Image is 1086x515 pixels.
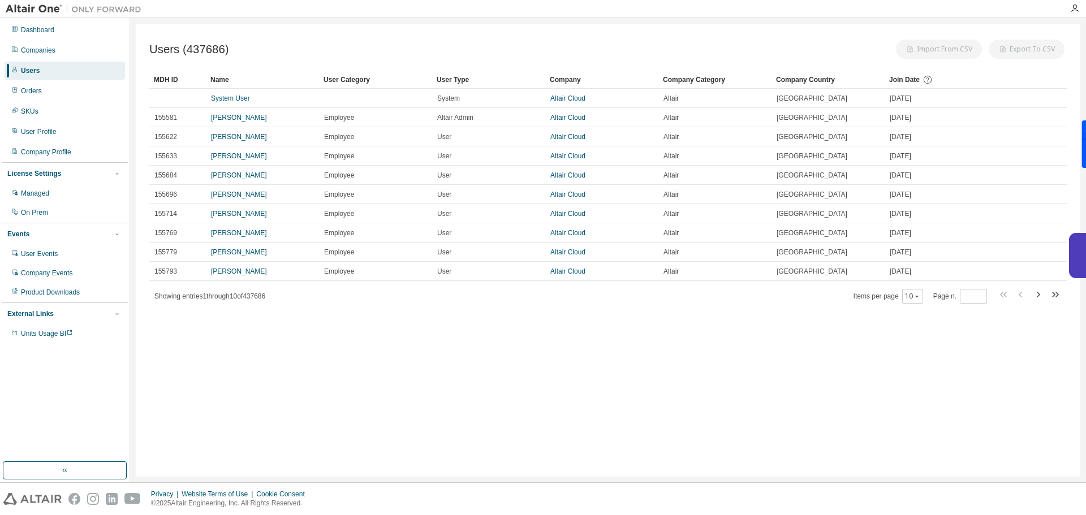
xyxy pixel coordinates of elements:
[989,40,1065,59] button: Export To CSV
[437,248,451,257] span: User
[663,209,679,218] span: Altair
[854,289,923,304] span: Items per page
[256,490,311,499] div: Cookie Consent
[210,71,314,89] div: Name
[211,114,267,122] a: [PERSON_NAME]
[890,152,911,161] span: [DATE]
[777,132,847,141] span: [GEOGRAPHIC_DATA]
[21,288,80,297] div: Product Downloads
[550,94,585,102] a: Altair Cloud
[890,94,911,103] span: [DATE]
[6,3,147,15] img: Altair One
[21,208,48,217] div: On Prem
[923,75,933,85] svg: Date when the user was first added or directly signed up. If the user was deleted and later re-ad...
[21,330,73,337] span: Units Usage BI
[21,86,42,96] div: Orders
[663,267,679,276] span: Altair
[437,209,451,218] span: User
[21,107,38,116] div: SKUs
[324,228,354,237] span: Employee
[550,267,585,275] a: Altair Cloud
[663,132,679,141] span: Altair
[663,228,679,237] span: Altair
[896,40,982,59] button: Import From CSV
[777,113,847,122] span: [GEOGRAPHIC_DATA]
[3,493,62,505] img: altair_logo.svg
[21,148,71,157] div: Company Profile
[550,152,585,160] a: Altair Cloud
[889,76,920,84] span: Join Date
[890,228,911,237] span: [DATE]
[154,209,177,218] span: 155714
[550,133,585,141] a: Altair Cloud
[324,71,428,89] div: User Category
[87,493,99,505] img: instagram.svg
[211,191,267,198] a: [PERSON_NAME]
[550,248,585,256] a: Altair Cloud
[151,499,312,508] p: © 2025 Altair Engineering, Inc. All Rights Reserved.
[437,132,451,141] span: User
[106,493,118,505] img: linkedin.svg
[151,490,182,499] div: Privacy
[324,248,354,257] span: Employee
[890,113,911,122] span: [DATE]
[777,209,847,218] span: [GEOGRAPHIC_DATA]
[21,66,40,75] div: Users
[154,228,177,237] span: 155769
[154,292,265,300] span: Showing entries 1 through 10 of 437686
[550,229,585,237] a: Altair Cloud
[154,267,177,276] span: 155793
[154,190,177,199] span: 155696
[437,267,451,276] span: User
[777,171,847,180] span: [GEOGRAPHIC_DATA]
[7,169,61,178] div: License Settings
[154,71,201,89] div: MDH ID
[437,71,541,89] div: User Type
[663,171,679,180] span: Altair
[324,152,354,161] span: Employee
[324,132,354,141] span: Employee
[777,228,847,237] span: [GEOGRAPHIC_DATA]
[154,113,177,122] span: 155581
[21,269,72,278] div: Company Events
[550,171,585,179] a: Altair Cloud
[663,94,679,103] span: Altair
[324,113,354,122] span: Employee
[211,133,267,141] a: [PERSON_NAME]
[890,171,911,180] span: [DATE]
[663,152,679,161] span: Altair
[211,229,267,237] a: [PERSON_NAME]
[7,309,54,318] div: External Links
[777,267,847,276] span: [GEOGRAPHIC_DATA]
[663,71,767,89] div: Company Category
[437,228,451,237] span: User
[890,209,911,218] span: [DATE]
[154,248,177,257] span: 155779
[777,190,847,199] span: [GEOGRAPHIC_DATA]
[324,267,354,276] span: Employee
[890,132,911,141] span: [DATE]
[21,46,55,55] div: Companies
[437,113,473,122] span: Altair Admin
[211,171,267,179] a: [PERSON_NAME]
[663,113,679,122] span: Altair
[324,209,354,218] span: Employee
[21,189,49,198] div: Managed
[933,289,987,304] span: Page n.
[437,94,460,103] span: System
[550,210,585,218] a: Altair Cloud
[182,490,256,499] div: Website Terms of Use
[124,493,141,505] img: youtube.svg
[211,94,250,102] a: System User
[776,71,880,89] div: Company Country
[890,248,911,257] span: [DATE]
[777,94,847,103] span: [GEOGRAPHIC_DATA]
[7,230,29,239] div: Events
[777,248,847,257] span: [GEOGRAPHIC_DATA]
[154,132,177,141] span: 155622
[324,190,354,199] span: Employee
[550,114,585,122] a: Altair Cloud
[663,190,679,199] span: Altair
[21,25,54,34] div: Dashboard
[21,249,58,258] div: User Events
